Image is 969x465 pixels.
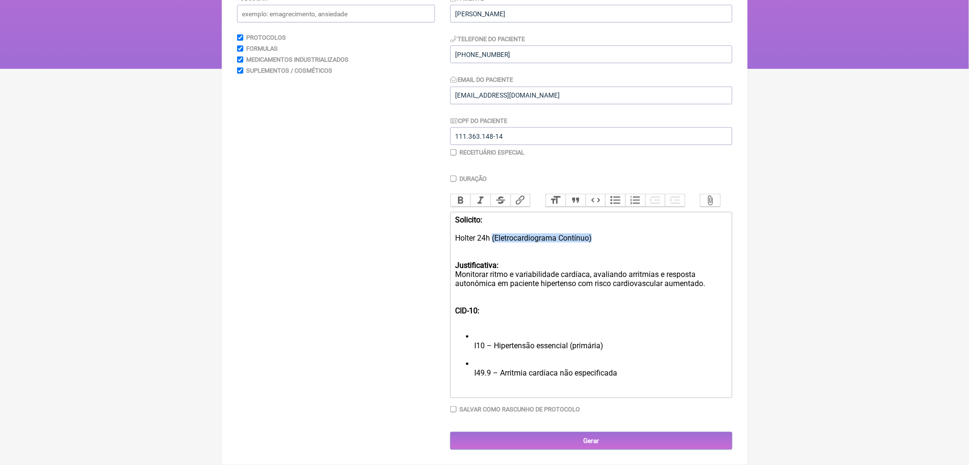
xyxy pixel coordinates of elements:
[474,359,727,387] li: I49.9 – Arritmia cardíaca não especificada
[455,252,727,297] div: Monitorar ritmo e variabilidade cardíaca, avaliando arritmias e resposta autonômica em paciente h...
[665,194,685,207] button: Increase Level
[586,194,606,207] button: Code
[237,5,435,22] input: exemplo: emagrecimento, ansiedade
[450,76,513,83] label: Email do Paciente
[459,406,580,413] label: Salvar como rascunho de Protocolo
[246,67,332,74] label: Suplementos / Cosméticos
[246,56,348,63] label: Medicamentos Industrializados
[459,149,524,156] label: Receituário Especial
[625,194,645,207] button: Numbers
[246,45,278,52] label: Formulas
[451,194,471,207] button: Bold
[566,194,586,207] button: Quote
[450,432,732,450] input: Gerar
[455,215,727,252] div: Holter 24h (Eletrocardiograma Contínuo)
[246,34,286,41] label: Protocolos
[470,194,490,207] button: Italic
[605,194,625,207] button: Bullets
[455,261,499,270] strong: Justificativa:
[455,215,482,224] strong: Solicito:
[546,194,566,207] button: Heading
[645,194,665,207] button: Decrease Level
[490,194,511,207] button: Strikethrough
[450,35,525,43] label: Telefone do Paciente
[474,332,727,359] li: I10 – Hipertensão essencial (primária)
[459,175,487,182] label: Duração
[700,194,720,207] button: Attach Files
[450,117,508,124] label: CPF do Paciente
[511,194,531,207] button: Link
[455,306,479,315] strong: CID-10:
